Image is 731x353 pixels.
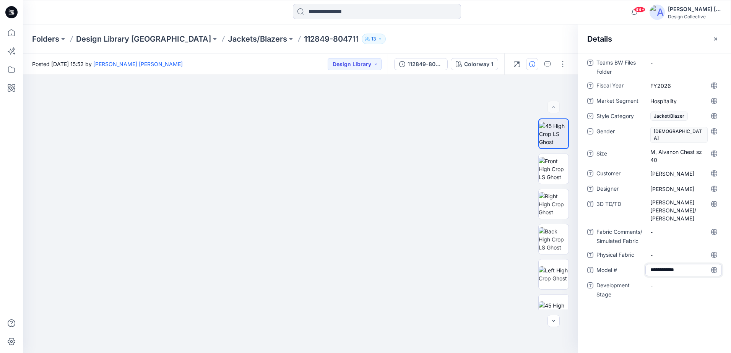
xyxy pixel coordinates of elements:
img: 45 High Crop LS Ghost [539,122,568,146]
span: [DEMOGRAPHIC_DATA] [650,127,708,143]
span: Customer [596,169,642,180]
button: 112849-804711 [394,58,448,70]
span: - [650,282,717,290]
span: Gender [596,127,642,144]
div: [PERSON_NAME] [PERSON_NAME] [668,5,721,14]
span: Hospitality [650,97,717,105]
span: Physical Fabric [596,250,642,261]
span: Vladjimir Fervil [650,185,717,193]
span: Fabric Comments/ Simulated Fabric [596,227,642,246]
span: Teams BW Files Folder [596,58,642,76]
a: [PERSON_NAME] [PERSON_NAME] [93,61,183,67]
button: 13 [362,34,386,44]
span: Posted [DATE] 15:52 by [32,60,183,68]
p: 112849-804711 [304,34,359,44]
span: 3D TD/TD [596,199,642,223]
a: Folders [32,34,59,44]
span: Size [596,149,642,164]
span: 99+ [634,6,645,13]
button: Colorway 1 [451,58,498,70]
span: FY2026 [650,82,717,90]
span: Fiscal Year [596,81,642,92]
img: Back High Crop LS Ghost [539,227,569,251]
span: - [650,251,717,259]
img: Front High Crop LS Ghost [539,157,569,181]
img: avatar [650,5,665,20]
span: Omni William Penn [650,170,717,178]
div: 112849-804711 [408,60,443,68]
span: Market Segment [596,96,642,107]
img: Right High Crop Ghost [539,192,569,216]
span: Jacket/Blazer [650,112,688,121]
span: Designer [596,184,642,195]
h2: Details [587,34,612,44]
img: Left High Crop Ghost [539,266,569,282]
span: - [650,228,717,236]
span: Style Category [596,112,642,122]
button: Details [526,58,538,70]
p: 13 [371,35,376,43]
span: - [650,59,717,67]
div: Colorway 1 [464,60,493,68]
span: Carla Nina/ Erica Simmons [650,198,717,222]
span: Model # [596,266,642,276]
span: Development Stage [596,281,642,299]
a: Jackets/Blazers [228,34,287,44]
span: M, Alvanon Chest sz 40 [650,148,717,164]
img: 45 High Crop [539,301,569,317]
div: Design Collective [668,14,721,19]
a: Design Library [GEOGRAPHIC_DATA] [76,34,211,44]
